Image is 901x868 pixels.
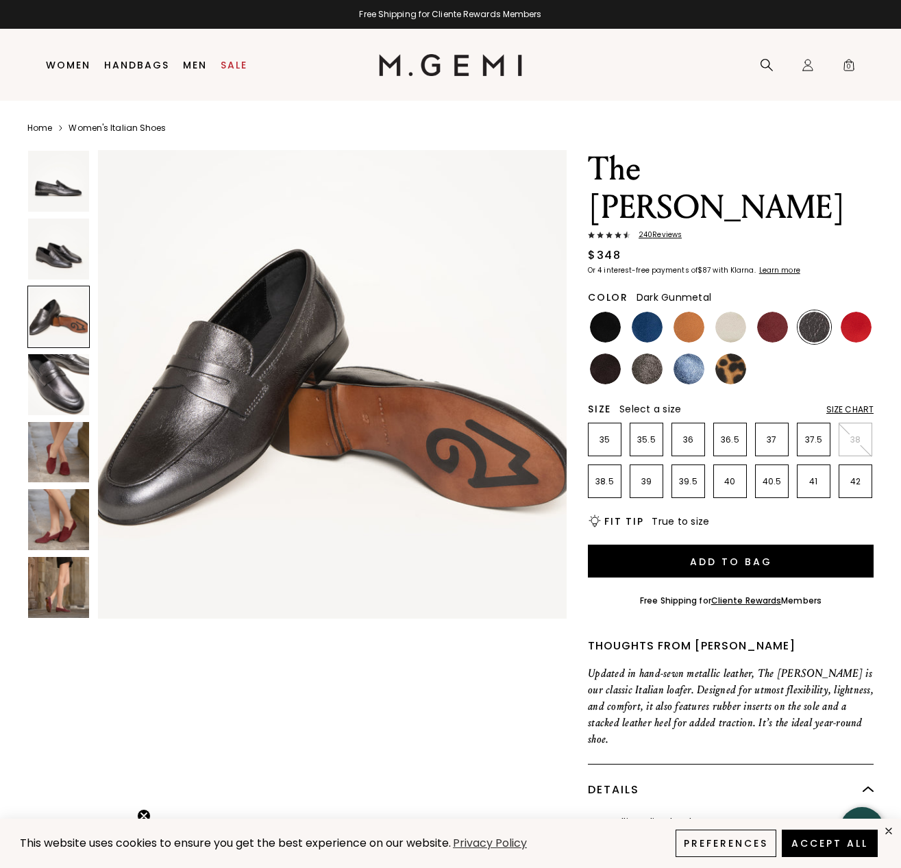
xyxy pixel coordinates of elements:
[588,638,874,654] div: Thoughts from [PERSON_NAME]
[757,312,788,343] img: Burgundy
[28,151,89,212] img: The Sacca Donna
[674,354,704,384] img: Sapphire
[137,809,151,823] button: Close teaser
[842,61,856,75] span: 0
[758,266,800,275] a: Learn more
[713,265,757,275] klarna-placement-style-body: with Klarna
[711,595,782,606] a: Cliente Rewards
[588,765,874,815] div: Details
[221,60,247,71] a: Sale
[698,265,711,275] klarna-placement-style-amount: $87
[715,354,746,384] img: Leopard
[839,476,872,487] p: 42
[28,422,89,483] img: The Sacca Donna
[756,434,788,445] p: 37
[672,434,704,445] p: 36
[604,516,643,527] h2: Fit Tip
[637,290,711,304] span: Dark Gunmetal
[28,219,89,280] img: The Sacca Donna
[630,231,682,239] span: 240 Review s
[676,830,776,857] button: Preferences
[590,354,621,384] img: Dark Chocolate
[672,476,704,487] p: 39.5
[588,665,874,747] p: Updated in hand-sewn metallic leather, The [PERSON_NAME] is our classic Italian loafer. Designed ...
[826,404,874,415] div: Size Chart
[759,265,800,275] klarna-placement-style-cta: Learn more
[652,514,709,528] span: True to size
[632,312,663,343] img: Navy
[590,312,621,343] img: Black
[588,292,628,303] h2: Color
[183,60,207,71] a: Men
[715,312,746,343] img: Light Oatmeal
[28,557,89,618] img: The Sacca Donna
[69,123,166,134] a: Women's Italian Shoes
[714,434,746,445] p: 36.5
[756,476,788,487] p: 40.5
[588,150,874,227] h1: The [PERSON_NAME]
[27,123,52,134] a: Home
[20,835,451,851] span: This website uses cookies to ensure you get the best experience on our website.
[798,476,830,487] p: 41
[589,476,621,487] p: 38.5
[589,434,621,445] p: 35
[714,476,746,487] p: 40
[104,60,169,71] a: Handbags
[841,312,872,343] img: Sunset Red
[632,354,663,384] img: Cocoa
[596,815,874,829] li: Metallic Italian leather upper
[28,489,89,550] img: The Sacca Donna
[630,476,663,487] p: 39
[798,434,830,445] p: 37.5
[839,434,872,445] p: 38
[28,354,89,415] img: The Sacca Donna
[619,402,681,416] span: Select a size
[640,595,822,606] div: Free Shipping for Members
[799,312,830,343] img: Dark Gunmetal
[588,545,874,578] button: Add to Bag
[588,231,874,242] a: 240Reviews
[588,404,611,414] h2: Size
[46,60,90,71] a: Women
[451,835,529,852] a: Privacy Policy (opens in a new tab)
[883,826,894,836] div: close
[588,247,621,264] div: $348
[588,265,698,275] klarna-placement-style-body: Or 4 interest-free payments of
[98,150,567,619] img: The Sacca Donna
[379,54,522,76] img: M.Gemi
[674,312,704,343] img: Luggage
[630,434,663,445] p: 35.5
[782,830,878,857] button: Accept All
